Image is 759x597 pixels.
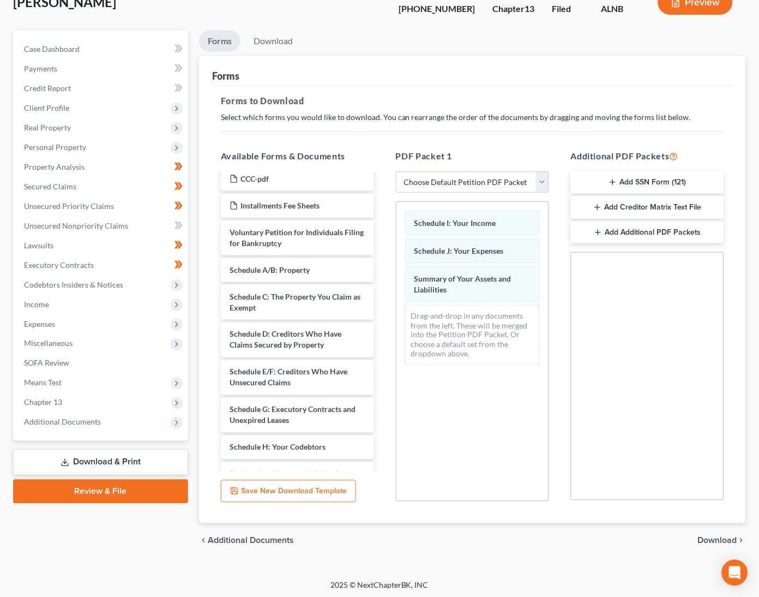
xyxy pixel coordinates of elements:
div: Forms [212,69,239,82]
span: Property Analysis [24,162,85,171]
span: Means Test [24,378,62,387]
span: Unsecured Priority Claims [24,201,114,211]
span: Unsecured Nonpriority Claims [24,221,128,230]
a: Secured Claims [15,177,188,196]
h5: Available Forms & Documents [221,150,374,163]
a: Property Analysis [15,157,188,177]
span: Executory Contracts [24,260,94,270]
span: Expenses [24,319,55,329]
span: Schedule I: Your Income [414,218,496,228]
span: 13 [525,3,534,14]
a: Review & File [13,480,188,504]
a: SOFA Review [15,354,188,373]
p: Select which forms you would like to download. You can rearrange the order of the documents by dr... [221,112,724,123]
h5: PDF Packet 1 [396,150,549,163]
a: Payments [15,59,188,79]
button: Add SSN Form (121) [571,171,724,194]
span: Schedule J: Your Expenses [414,246,504,255]
span: Schedule E/F: Creditors Who Have Unsecured Claims [230,367,347,387]
span: Schedule H: Your Codebtors [230,443,326,452]
h5: Forms to Download [221,94,724,108]
span: Miscellaneous [24,339,73,348]
a: Credit Report [15,79,188,98]
a: Case Dashboard [15,39,188,59]
button: Add Creditor Matrix Text File [571,196,724,219]
span: Additional Documents [24,417,101,427]
div: [PHONE_NUMBER] [399,3,475,15]
button: Save New Download Template [221,480,356,503]
span: Declaration About an Individual Debtor's Schedules [230,469,338,489]
a: Lawsuits [15,236,188,255]
div: Chapter [492,3,534,15]
span: Schedule G: Executory Contracts and Unexpired Leases [230,405,356,425]
span: Schedule C: The Property You Claim as Exempt [230,292,360,312]
span: Chapter 13 [24,398,62,407]
span: Installments Fee Sheets [240,201,320,210]
a: Download [245,31,302,52]
span: Lawsuits [24,241,53,250]
span: Real Property [24,123,71,132]
i: chevron_right [737,536,746,545]
span: Schedule D: Creditors Who Have Claims Secured by Property [230,330,341,350]
span: Personal Property [24,142,86,152]
div: Open Intercom Messenger [722,560,748,586]
span: Download [698,536,737,545]
a: Unsecured Priority Claims [15,196,188,216]
div: Drag-and-drop in any documents from the left. These will be merged into the Petition PDF Packet. ... [405,305,540,365]
div: ALNB [601,3,641,15]
span: CCC-pdf [240,174,269,183]
a: Executory Contracts [15,255,188,275]
span: Schedule A/B: Property [230,265,310,274]
a: Forms [199,31,240,52]
h5: Additional PDF Packets [571,150,724,163]
span: Client Profile [24,103,69,112]
span: Income [24,300,49,309]
span: SOFA Review [24,359,69,368]
a: chevron_left Additional Documents [199,536,294,545]
span: Credit Report [24,83,71,93]
span: Case Dashboard [24,44,80,53]
span: Secured Claims [24,182,76,191]
span: Codebtors Insiders & Notices [24,280,123,289]
a: Unsecured Nonpriority Claims [15,216,188,236]
i: chevron_left [199,536,208,545]
span: Summary of Your Assets and Liabilities [414,274,511,294]
span: Payments [24,64,57,73]
span: Voluntary Petition for Individuals Filing for Bankruptcy [230,228,364,248]
div: Filed [552,3,584,15]
button: Download chevron_right [698,536,746,545]
a: Download & Print [13,450,188,475]
button: Add Additional PDF Packets [571,221,724,244]
span: Additional Documents [208,536,294,545]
